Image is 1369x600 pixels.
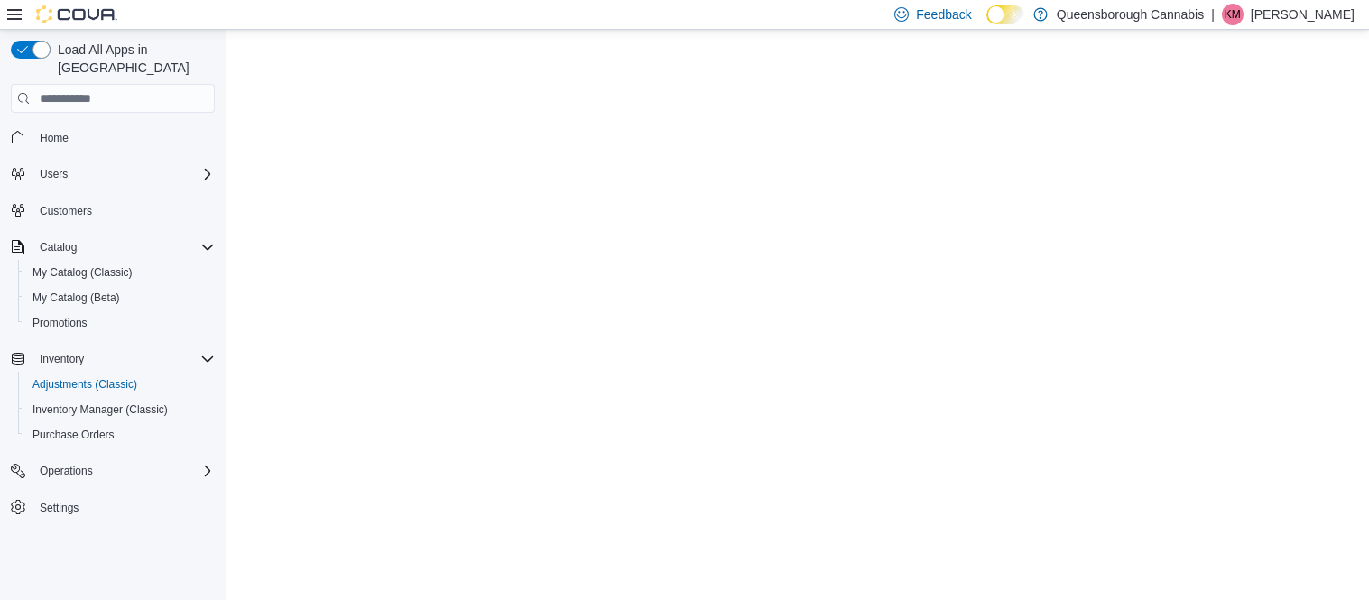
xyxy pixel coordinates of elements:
span: Feedback [916,5,971,23]
button: Home [4,124,222,150]
p: | [1211,4,1215,25]
a: My Catalog (Beta) [25,287,127,309]
a: Purchase Orders [25,424,122,446]
a: Promotions [25,312,95,334]
span: Load All Apps in [GEOGRAPHIC_DATA] [51,41,215,77]
a: Inventory Manager (Classic) [25,399,175,420]
span: My Catalog (Beta) [32,291,120,305]
button: Catalog [32,236,84,258]
span: Adjustments (Classic) [25,374,215,395]
span: Promotions [32,316,88,330]
span: Adjustments (Classic) [32,377,137,392]
span: Home [40,131,69,145]
span: Purchase Orders [25,424,215,446]
span: Inventory Manager (Classic) [32,402,168,417]
span: Promotions [25,312,215,334]
span: Customers [32,199,215,222]
span: Catalog [40,240,77,254]
button: My Catalog (Beta) [18,285,222,310]
p: Queensborough Cannabis [1057,4,1204,25]
a: My Catalog (Classic) [25,262,140,283]
button: Settings [4,494,222,521]
span: Inventory Manager (Classic) [25,399,215,420]
span: Users [40,167,68,181]
button: Operations [32,460,100,482]
span: Inventory [40,352,84,366]
span: Inventory [32,348,215,370]
span: Users [32,163,215,185]
button: Users [32,163,75,185]
button: Operations [4,458,222,484]
a: Settings [32,497,86,519]
button: Promotions [18,310,222,336]
span: Operations [32,460,215,482]
a: Home [32,127,76,149]
button: Purchase Orders [18,422,222,448]
span: My Catalog (Classic) [25,262,215,283]
span: Operations [40,464,93,478]
button: Customers [4,198,222,224]
button: Inventory [4,346,222,372]
button: Inventory [32,348,91,370]
span: Settings [40,501,79,515]
button: My Catalog (Classic) [18,260,222,285]
p: [PERSON_NAME] [1251,4,1355,25]
button: Users [4,162,222,187]
span: Dark Mode [986,24,987,25]
a: Adjustments (Classic) [25,374,144,395]
a: Customers [32,200,99,222]
span: My Catalog (Classic) [32,265,133,280]
button: Adjustments (Classic) [18,372,222,397]
button: Inventory Manager (Classic) [18,397,222,422]
span: Home [32,125,215,148]
input: Dark Mode [986,5,1024,24]
img: Cova [36,5,117,23]
span: Customers [40,204,92,218]
button: Catalog [4,235,222,260]
span: Settings [32,496,215,519]
span: My Catalog (Beta) [25,287,215,309]
nav: Complex example [11,116,215,568]
span: Catalog [32,236,215,258]
span: Purchase Orders [32,428,115,442]
span: KM [1225,4,1241,25]
div: Kioko Mayede [1222,4,1244,25]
